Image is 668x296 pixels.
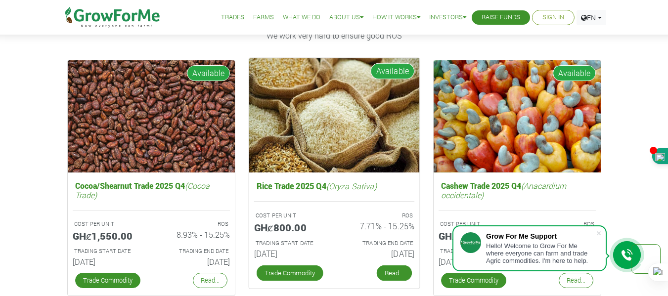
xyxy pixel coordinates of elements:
a: Read... [376,265,411,281]
img: growforme image [249,58,419,172]
div: Grow For Me Support [486,232,596,240]
i: (Cocoa Trade) [75,180,210,200]
a: Raise Funds [482,12,520,23]
h6: [DATE] [342,249,414,259]
p: ROS [343,211,413,220]
h5: GHȼ800.00 [254,221,326,233]
span: Available [187,65,230,81]
span: Available [553,65,596,81]
a: Trades [221,12,244,23]
p: Estimated Trading Start Date [255,239,325,248]
a: How it Works [372,12,420,23]
p: COST PER UNIT [255,211,325,220]
h6: [DATE] [254,249,326,259]
a: What We Do [283,12,320,23]
img: growforme image [434,60,601,172]
h6: [DATE] [73,257,144,266]
a: Trade Commodity [75,273,140,288]
a: EN [577,10,606,25]
a: Sign In [542,12,564,23]
i: (Anacardium occidentale) [441,180,566,200]
p: We work very hard to ensure good ROS [69,30,600,42]
p: COST PER UNIT [440,220,508,228]
p: Estimated Trading End Date [343,239,413,248]
p: ROS [160,220,228,228]
p: COST PER UNIT [74,220,142,228]
h5: Cashew Trade 2025 Q4 [439,178,596,202]
a: Read... [193,273,227,288]
a: Trade Commodity [441,273,506,288]
h5: GHȼ1,050.00 [439,230,510,242]
i: (Oryza Sativa) [326,180,376,191]
h5: Rice Trade 2025 Q4 [254,178,414,193]
a: Farms [253,12,274,23]
h5: Cocoa/Shearnut Trade 2025 Q4 [73,178,230,202]
h5: GHȼ1,550.00 [73,230,144,242]
p: Estimated Trading Start Date [440,247,508,255]
span: Available [370,63,414,80]
h6: 7.71% - 15.25% [342,221,414,231]
p: Estimated Trading Start Date [74,247,142,255]
a: Investors [429,12,466,23]
h6: [DATE] [159,257,230,266]
a: About Us [329,12,363,23]
p: Estimated Trading End Date [160,247,228,255]
a: Read... [559,273,593,288]
h6: 8.93% - 15.25% [159,230,230,239]
img: growforme image [68,60,235,172]
h6: [DATE] [439,257,510,266]
a: Trade Commodity [256,265,323,281]
div: Hello! Welcome to Grow For Me where everyone can farm and trade Agric commodities. I'm here to help. [486,242,596,264]
p: ROS [526,220,594,228]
